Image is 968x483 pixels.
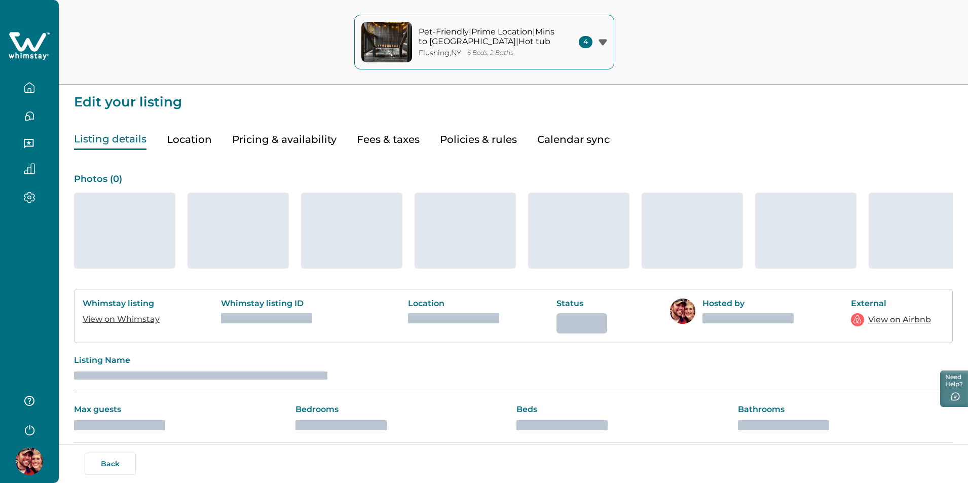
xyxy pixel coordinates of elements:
img: Whimstay Host [16,448,43,475]
p: Listing Name [74,355,953,365]
p: Location [408,299,499,309]
button: Pricing & availability [232,129,337,150]
button: Listing details [74,129,146,150]
p: Beds [516,404,732,415]
a: View on Airbnb [868,314,931,326]
p: Photos ( 0 ) [74,174,953,184]
p: Flushing , NY [419,49,461,57]
span: 4 [579,36,592,48]
p: External [851,299,932,309]
img: property-cover [361,22,412,62]
button: property-coverPet-Friendly|Prime Location|Mins to [GEOGRAPHIC_DATA]|Hot tubFlushing,NY6 Beds, 2 B... [354,15,614,69]
p: 6 Beds, 2 Baths [467,49,513,57]
p: Pet-Friendly|Prime Location|Mins to [GEOGRAPHIC_DATA]|Hot tub [419,27,555,47]
p: Hosted by [702,299,794,309]
p: Whimstay listing ID [221,299,350,309]
p: Edit your listing [74,85,953,109]
p: Max guests [74,404,289,415]
button: Policies & rules [440,129,517,150]
img: Whimstay Host [670,299,695,324]
p: Bedrooms [295,404,511,415]
button: Fees & taxes [357,129,420,150]
a: View on Whimstay [83,314,160,324]
button: Back [85,453,136,475]
p: Bathrooms [738,404,953,415]
button: Calendar sync [537,129,610,150]
button: Location [167,129,212,150]
p: Status [556,299,612,309]
p: Whimstay listing [83,299,164,309]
